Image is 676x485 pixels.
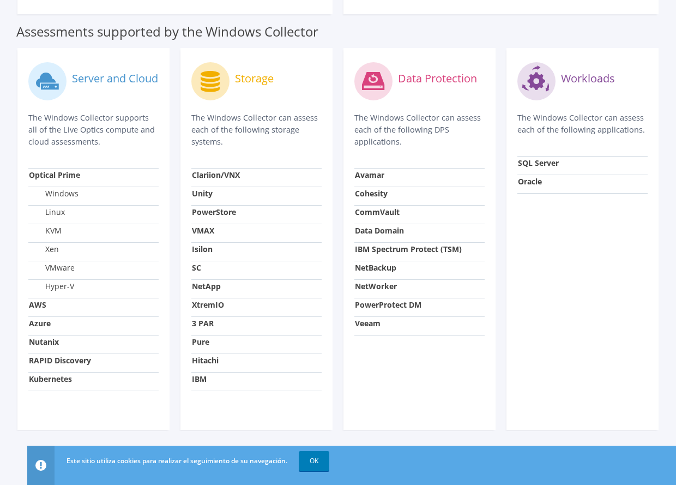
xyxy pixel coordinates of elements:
[29,374,72,384] strong: Kubernetes
[29,170,80,180] strong: Optical Prime
[29,188,79,199] label: Windows
[29,300,46,310] strong: AWS
[518,176,542,187] strong: Oracle
[72,73,158,84] label: Server and Cloud
[355,281,397,291] strong: NetWorker
[29,281,74,292] label: Hyper-V
[192,188,213,199] strong: Unity
[354,112,485,148] p: The Windows Collector can assess each of the following DPS applications.
[191,112,322,148] p: The Windows Collector can assess each of the following storage systems.
[192,281,221,291] strong: NetApp
[192,300,224,310] strong: XtremIO
[192,374,207,384] strong: IBM
[192,262,201,273] strong: SC
[192,207,236,217] strong: PowerStore
[192,337,209,347] strong: Pure
[28,112,159,148] p: The Windows Collector supports all of the Live Optics compute and cloud assessments.
[355,170,384,180] strong: Avamar
[29,318,51,328] strong: Azure
[518,158,559,168] strong: SQL Server
[517,112,648,136] p: The Windows Collector can assess each of the following applications.
[561,73,615,84] label: Workloads
[192,318,214,328] strong: 3 PAR
[355,300,421,310] strong: PowerProtect DM
[398,73,477,84] label: Data Protection
[355,207,400,217] strong: CommVault
[29,262,75,273] label: VMware
[16,26,318,37] label: Assessments supported by the Windows Collector
[192,170,240,180] strong: Clariion/VNX
[192,244,213,254] strong: Isilon
[192,225,214,236] strong: VMAX
[29,225,62,236] label: KVM
[235,73,274,84] label: Storage
[355,244,462,254] strong: IBM Spectrum Protect (TSM)
[29,207,65,218] label: Linux
[29,244,59,255] label: Xen
[299,451,329,471] a: OK
[192,355,219,366] strong: Hitachi
[355,318,381,328] strong: Veeam
[355,225,404,236] strong: Data Domain
[29,355,91,366] strong: RAPID Discovery
[67,456,287,465] span: Este sitio utiliza cookies para realizar el seguimiento de su navegación.
[355,188,388,199] strong: Cohesity
[29,337,59,347] strong: Nutanix
[355,262,396,273] strong: NetBackup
